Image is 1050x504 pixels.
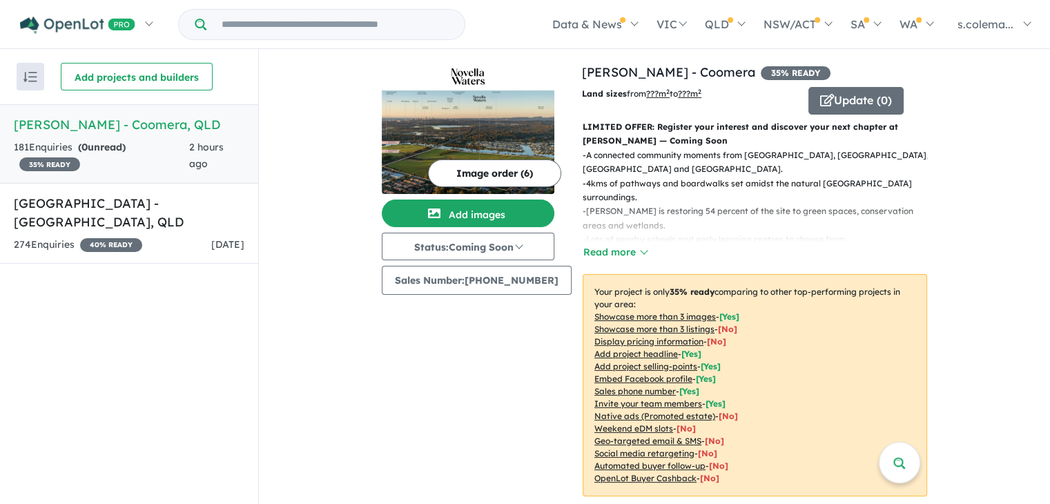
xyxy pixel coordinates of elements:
[78,141,126,153] strong: ( unread)
[20,17,135,34] img: Openlot PRO Logo White
[719,411,738,421] span: [No]
[646,88,670,99] u: ??? m
[706,398,726,409] span: [ Yes ]
[583,233,938,246] p: - Lots of nearby schools and early learning centres to choose from.
[594,473,697,483] u: OpenLot Buyer Cashback
[594,411,715,421] u: Native ads (Promoted estate)
[583,120,927,148] p: LIMITED OFFER: Register your interest and discover your next chapter at [PERSON_NAME] — Coming Soon
[14,115,244,134] h5: [PERSON_NAME] - Coomera , QLD
[808,87,904,115] button: Update (0)
[681,349,701,359] span: [ Yes ]
[14,139,189,173] div: 181 Enquir ies
[387,68,549,85] img: Novella Waters - Coomera Logo
[670,287,714,297] b: 35 % ready
[23,72,37,82] img: sort.svg
[719,311,739,322] span: [ Yes ]
[583,148,938,177] p: - A connected community moments from [GEOGRAPHIC_DATA], [GEOGRAPHIC_DATA], [GEOGRAPHIC_DATA] and ...
[594,349,678,359] u: Add project headline
[594,386,676,396] u: Sales phone number
[211,238,244,251] span: [DATE]
[582,88,627,99] b: Land sizes
[189,141,224,170] span: 2 hours ago
[594,374,692,384] u: Embed Facebook profile
[209,10,462,39] input: Try estate name, suburb, builder or developer
[718,324,737,334] span: [ No ]
[61,63,213,90] button: Add projects and builders
[957,17,1013,31] span: s.colema...
[382,266,572,295] button: Sales Number:[PHONE_NUMBER]
[382,63,554,194] a: Novella Waters - Coomera LogoNovella Waters - Coomera
[594,423,673,434] u: Weekend eDM slots
[583,244,648,260] button: Read more
[594,461,706,471] u: Automated buyer follow-up
[594,448,694,458] u: Social media retargeting
[678,88,701,99] u: ???m
[761,66,830,80] span: 35 % READY
[80,238,142,252] span: 40 % READY
[382,200,554,227] button: Add images
[594,336,703,347] u: Display pricing information
[594,436,701,446] u: Geo-targeted email & SMS
[14,237,142,253] div: 274 Enquir ies
[677,423,696,434] span: [No]
[698,88,701,95] sup: 2
[594,361,697,371] u: Add project selling-points
[666,88,670,95] sup: 2
[701,361,721,371] span: [ Yes ]
[707,336,726,347] span: [ No ]
[679,386,699,396] span: [ Yes ]
[594,311,716,322] u: Showcase more than 3 images
[709,461,728,471] span: [No]
[583,204,938,233] p: - [PERSON_NAME] is restoring 54 percent of the site to green spaces, conservation areas and wetla...
[582,64,755,80] a: [PERSON_NAME] - Coomera
[14,194,244,231] h5: [GEOGRAPHIC_DATA] - [GEOGRAPHIC_DATA] , QLD
[698,448,717,458] span: [No]
[700,473,719,483] span: [No]
[428,159,561,187] button: Image order (6)
[696,374,716,384] span: [ Yes ]
[382,233,554,260] button: Status:Coming Soon
[382,90,554,194] img: Novella Waters - Coomera
[670,88,701,99] span: to
[594,324,714,334] u: Showcase more than 3 listings
[583,274,927,496] p: Your project is only comparing to other top-performing projects in your area: - - - - - - - - - -...
[583,177,938,205] p: - 4kms of pathways and boardwalks set amidst the natural [GEOGRAPHIC_DATA] surroundings.
[705,436,724,446] span: [No]
[19,157,80,171] span: 35 % READY
[81,141,88,153] span: 0
[582,87,798,101] p: from
[594,398,702,409] u: Invite your team members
